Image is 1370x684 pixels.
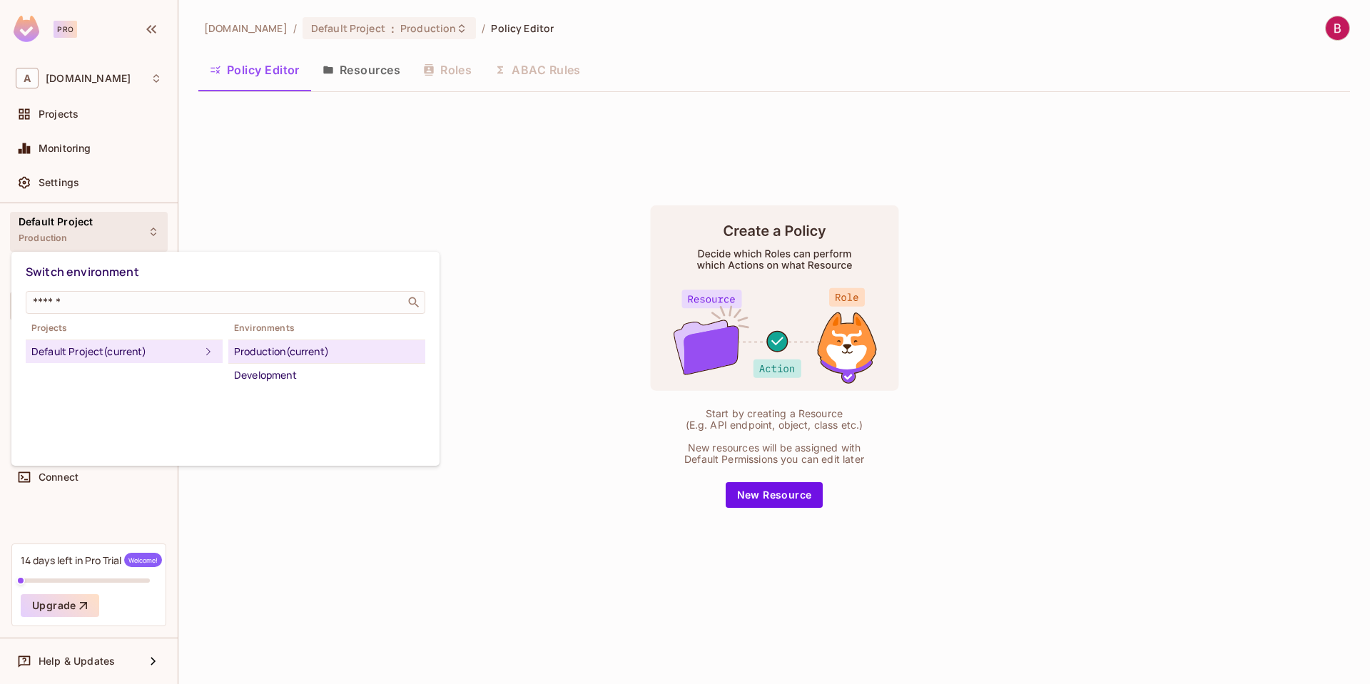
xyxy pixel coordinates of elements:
[26,322,223,334] span: Projects
[26,264,139,280] span: Switch environment
[228,322,425,334] span: Environments
[234,343,420,360] div: Production (current)
[31,343,200,360] div: Default Project (current)
[234,367,420,384] div: Development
